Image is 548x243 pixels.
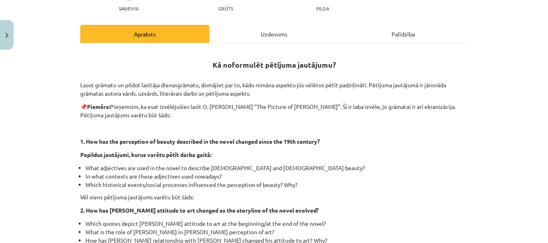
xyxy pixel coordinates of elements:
li: What is the role of [PERSON_NAME] in [PERSON_NAME] perception of art? [85,228,468,236]
div: Apraksts [80,25,209,43]
p: Grūts [218,6,233,11]
strong: 1. How has the perception of beauty described in the novel changed since the 19th century? [80,138,320,145]
p: Saņemsi [116,6,142,11]
li: Which historical events/social processes influenced the perception of beauty? Why? [85,181,468,189]
p: pilda [316,6,329,11]
strong: Piemērs: [87,103,110,110]
li: Which quotes depict [PERSON_NAME] attitude to art at the beginning/at the end of the novel? [85,219,468,228]
p: Vēl viens pētījuma jautājums varētu būt šāds: [80,193,468,201]
img: icon-close-lesson-0947bae3869378f0d4975bcd49f059093ad1ed9edebbc8119c70593378902aed.svg [5,33,8,38]
p: 📌 Pieņemsim, ka esat izvēlējušies lasīt O. [PERSON_NAME] “The Picture of [PERSON_NAME]”. Šī ir la... [80,102,468,119]
strong: Papildus jautājumi, kurus varētu pētīt darba gaitā: [80,151,211,158]
p: Lasot grāmatu un pildot lasītāja dienasgrāmatu, domājiet par to, kādu romāna aspektu jūs vēlētos ... [80,72,468,98]
strong: 2. How has [PERSON_NAME] attitude to art changed as the storyline of the novel evolved? [80,207,319,214]
strong: Kā noformulēt pētījuma jautājumu? [213,60,336,69]
div: Uzdevums [209,25,339,43]
li: In what contexts are these adjectives used nowadays? [85,172,468,181]
li: What adjectives are used in the novel to describe [DEMOGRAPHIC_DATA] and [DEMOGRAPHIC_DATA] beauty? [85,164,468,172]
div: Palīdzība [339,25,468,43]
